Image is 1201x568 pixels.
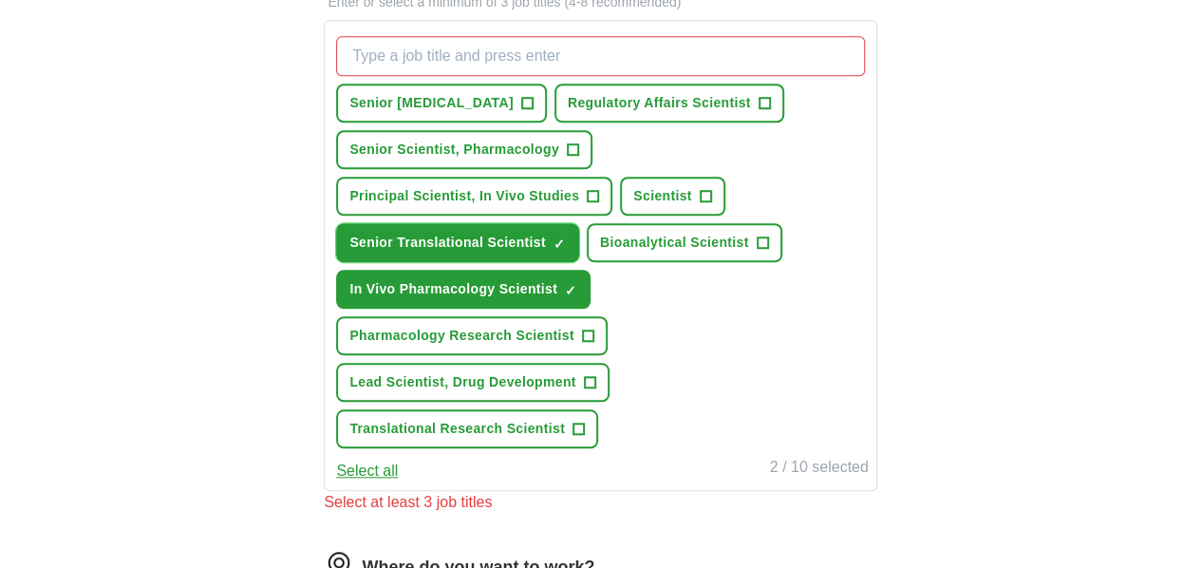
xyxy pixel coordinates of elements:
[324,491,876,514] div: Select at least 3 job titles
[600,233,749,253] span: Bioanalytical Scientist
[336,270,591,309] button: In Vivo Pharmacology Scientist✓
[349,93,514,113] span: Senior [MEDICAL_DATA]
[336,409,598,448] button: Translational Research Scientist
[554,84,784,123] button: Regulatory Affairs Scientist
[336,177,612,216] button: Principal Scientist, In Vivo Studies
[349,233,546,253] span: Senior Translational Scientist
[336,363,609,402] button: Lead Scientist, Drug Development
[336,36,864,76] input: Type a job title and press enter
[349,186,579,206] span: Principal Scientist, In Vivo Studies
[620,177,725,216] button: Scientist
[336,130,592,169] button: Senior Scientist, Pharmacology
[336,84,547,123] button: Senior [MEDICAL_DATA]
[565,283,576,298] span: ✓
[349,326,574,346] span: Pharmacology Research Scientist
[770,456,869,483] div: 2 / 10 selected
[336,316,608,355] button: Pharmacology Research Scientist
[336,223,579,262] button: Senior Translational Scientist✓
[349,279,557,299] span: In Vivo Pharmacology Scientist
[633,186,692,206] span: Scientist
[349,419,565,439] span: Translational Research Scientist
[336,460,398,483] button: Select all
[349,140,559,160] span: Senior Scientist, Pharmacology
[349,372,575,392] span: Lead Scientist, Drug Development
[554,237,565,252] span: ✓
[568,93,751,113] span: Regulatory Affairs Scientist
[587,223,782,262] button: Bioanalytical Scientist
